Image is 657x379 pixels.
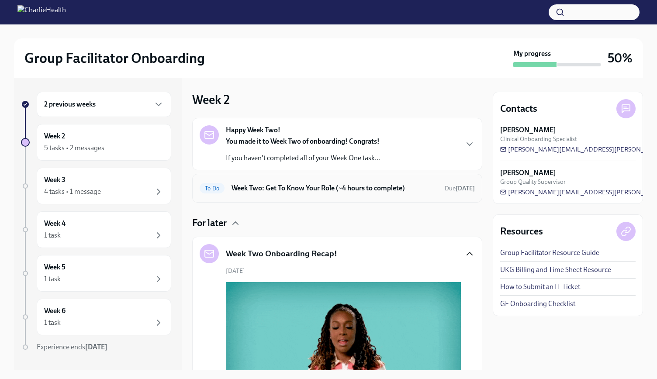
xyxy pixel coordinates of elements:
a: How to Submit an IT Ticket [500,282,580,292]
div: 1 task [44,318,61,327]
img: CharlieHealth [17,5,66,19]
strong: [DATE] [85,343,107,351]
a: To DoWeek Two: Get To Know Your Role (~4 hours to complete)Due[DATE] [200,181,475,195]
span: Experience ends [37,343,107,351]
div: For later [192,217,482,230]
a: Week 61 task [21,299,171,335]
h6: Week 5 [44,262,66,272]
span: To Do [200,185,225,192]
p: If you haven't completed all of your Week One task... [226,153,380,163]
a: Group Facilitator Resource Guide [500,248,599,258]
h6: 2 previous weeks [44,100,96,109]
span: Due [445,185,475,192]
span: Group Quality Supervisor [500,178,566,186]
h3: Week 2 [192,92,230,107]
span: [DATE] [226,267,245,275]
h6: Week 3 [44,175,66,185]
h3: 50% [608,50,633,66]
h6: Week 6 [44,306,66,316]
h4: For later [192,217,227,230]
h6: Week 2 [44,131,65,141]
strong: You made it to Week Two of onboarding! Congrats! [226,137,380,145]
div: 1 task [44,231,61,240]
h6: Week 4 [44,219,66,228]
strong: [DATE] [456,185,475,192]
a: Week 41 task [21,211,171,248]
a: Week 25 tasks • 2 messages [21,124,171,161]
h6: Week Two: Get To Know Your Role (~4 hours to complete) [232,183,438,193]
h4: Contacts [500,102,537,115]
h2: Group Facilitator Onboarding [24,49,205,67]
strong: Happy Week Two! [226,125,280,135]
a: UKG Billing and Time Sheet Resource [500,265,611,275]
div: 2 previous weeks [37,92,171,117]
span: October 6th, 2025 10:00 [445,184,475,193]
a: Week 51 task [21,255,171,292]
div: 1 task [44,274,61,284]
strong: My progress [513,49,551,59]
a: GF Onboarding Checklist [500,299,575,309]
strong: [PERSON_NAME] [500,125,556,135]
h5: Week Two Onboarding Recap! [226,248,337,259]
a: Week 34 tasks • 1 message [21,168,171,204]
h4: Resources [500,225,543,238]
strong: [PERSON_NAME] [500,168,556,178]
div: 4 tasks • 1 message [44,187,101,196]
div: 5 tasks • 2 messages [44,143,104,153]
span: Clinical Onboarding Specialist [500,135,577,143]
